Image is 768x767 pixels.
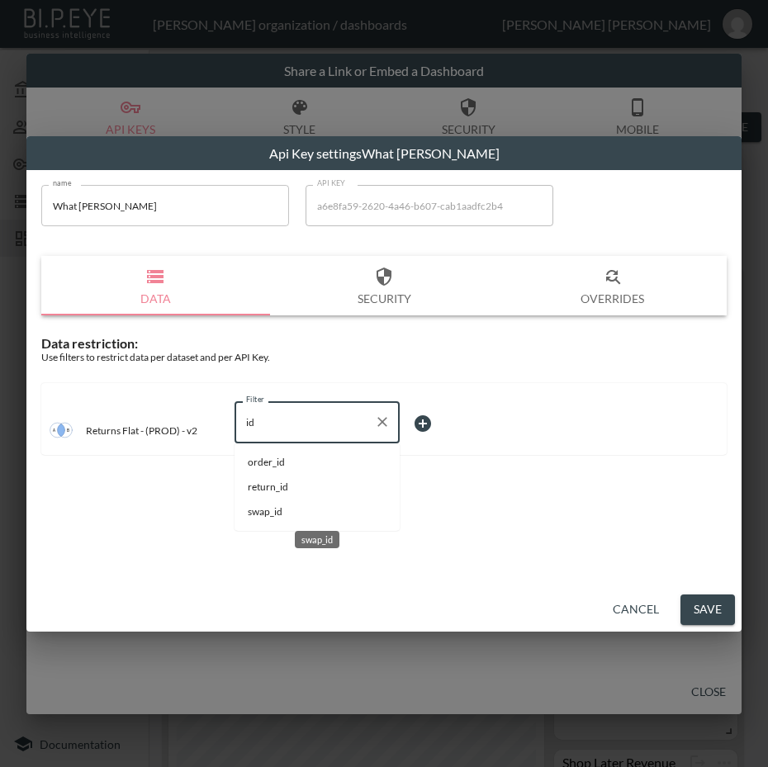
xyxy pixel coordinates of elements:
button: Cancel [606,594,666,625]
label: Filter [246,394,264,405]
label: name [53,178,72,188]
div: swap_id [295,531,339,548]
img: inner join icon [50,419,73,442]
button: Save [680,594,735,625]
h2: Api Key settings What [PERSON_NAME] [26,136,742,171]
div: Use filters to restrict data per dataset and per API Key. [41,351,727,363]
button: Clear [371,410,394,433]
label: API KEY [317,178,346,188]
span: order_id [248,455,386,470]
span: return_id [248,480,386,495]
button: Data [41,256,270,315]
input: Filter [242,409,367,435]
button: Overrides [498,256,727,315]
span: swap_id [248,504,386,519]
p: Returns Flat - (PROD) - v2 [86,424,197,437]
button: Security [270,256,499,315]
span: Data restriction: [41,335,138,351]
